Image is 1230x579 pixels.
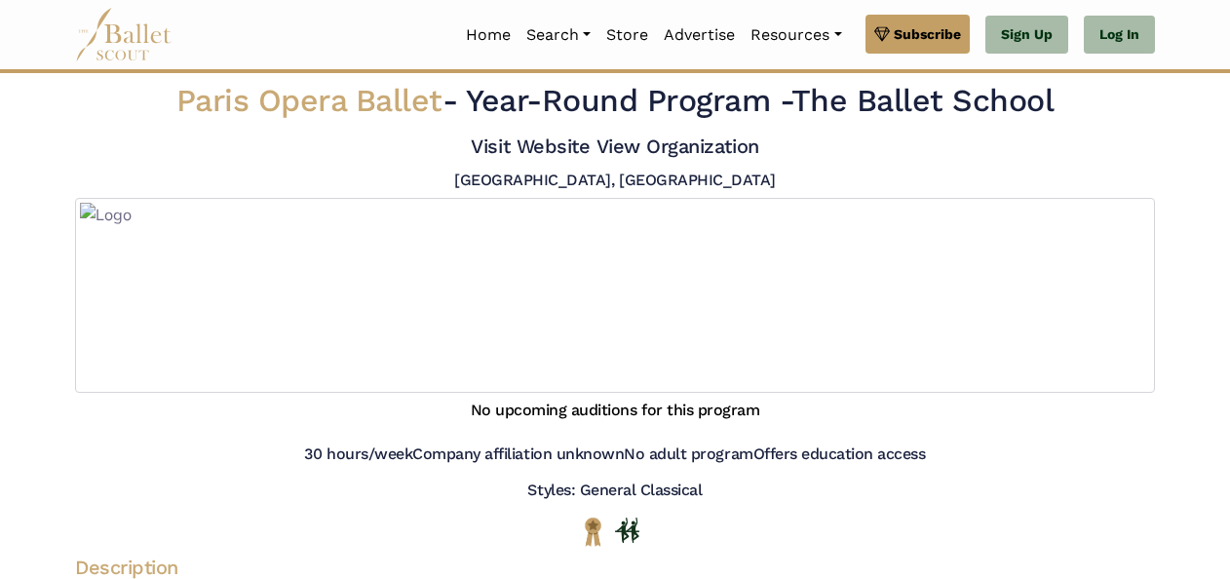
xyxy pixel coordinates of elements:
h5: [GEOGRAPHIC_DATA], [GEOGRAPHIC_DATA] [454,171,776,191]
a: Log In [1084,16,1155,55]
h5: No adult program [624,444,752,465]
img: National [581,517,605,547]
a: Resources [743,15,849,56]
h5: No upcoming auditions for this program [471,401,760,421]
a: Search [519,15,598,56]
img: Logo [75,198,1155,393]
img: gem.svg [874,23,890,45]
a: Home [458,15,519,56]
img: In Person [615,518,639,543]
span: Subscribe [894,23,961,45]
a: Store [598,15,656,56]
h5: Offers education access [753,444,926,465]
h5: Company affiliation unknown [412,444,624,465]
a: View Organization [596,135,759,158]
span: Paris Opera Ballet [176,82,442,119]
h5: 30 hours/week [304,444,412,465]
a: Visit Website [471,135,590,158]
span: Year-Round Program - [466,82,791,119]
h5: Styles: General Classical [527,481,702,501]
a: Advertise [656,15,743,56]
h2: - The Ballet School [168,81,1062,122]
a: Subscribe [865,15,970,54]
a: Sign Up [985,16,1068,55]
